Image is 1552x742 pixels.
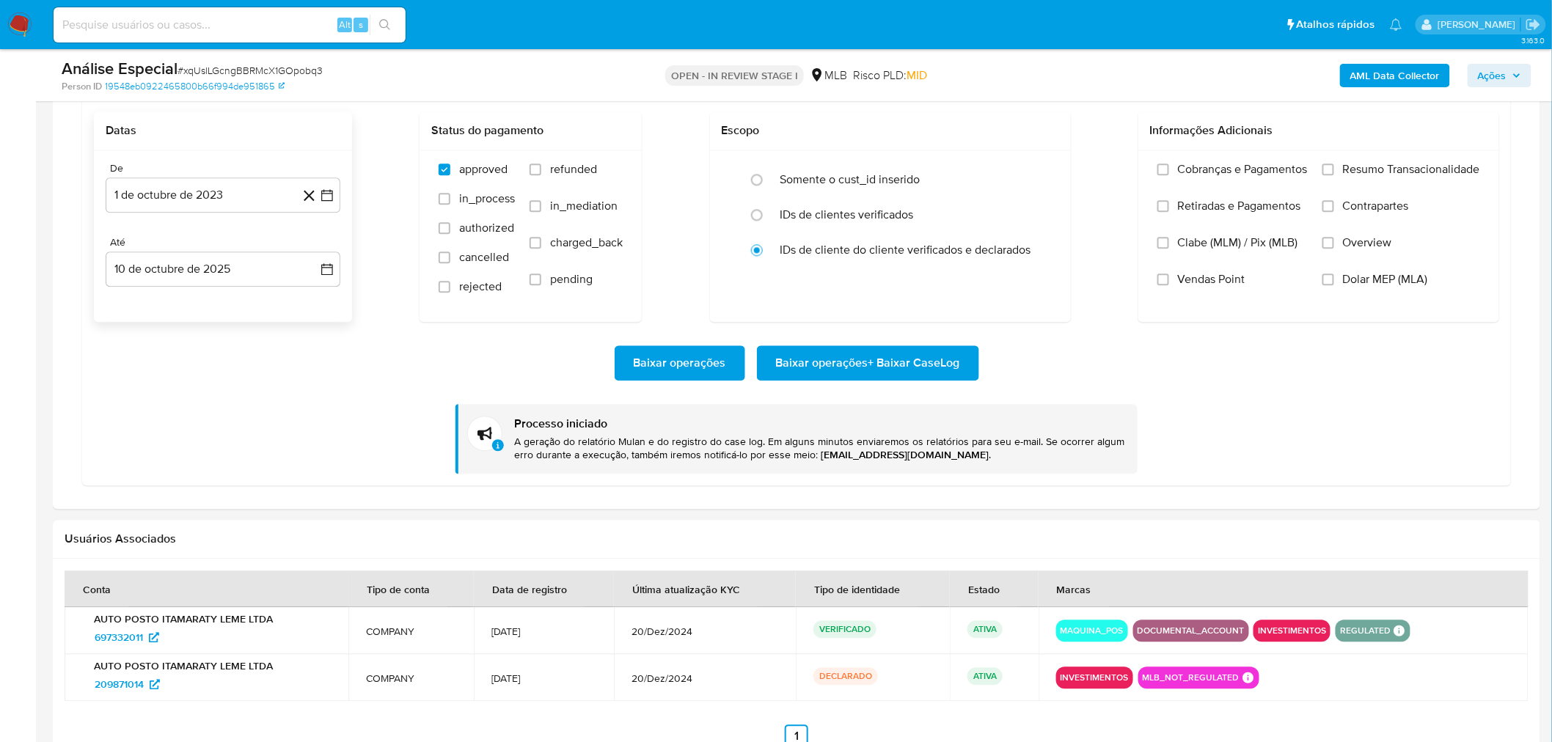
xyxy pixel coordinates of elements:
h2: Usuários Associados [65,532,1529,546]
span: Alt [339,18,351,32]
span: s [359,18,363,32]
a: Sair [1526,17,1541,32]
a: 19548eb0922465800b66f994de951865 [105,80,285,93]
b: AML Data Collector [1350,64,1440,87]
span: Atalhos rápidos [1297,17,1375,32]
button: search-icon [370,15,400,35]
span: MID [907,67,927,84]
input: Pesquise usuários ou casos... [54,15,406,34]
span: # xqUslLGcngBBRMcX1GOpobq3 [177,63,323,78]
b: Person ID [62,80,102,93]
div: MLB [810,67,847,84]
a: Notificações [1390,18,1402,31]
span: 3.163.0 [1521,34,1545,46]
p: laisa.felismino@mercadolivre.com [1438,18,1520,32]
span: Risco PLD: [853,67,927,84]
b: Análise Especial [62,56,177,80]
button: AML Data Collector [1340,64,1450,87]
p: OPEN - IN REVIEW STAGE I [665,65,804,86]
button: Ações [1468,64,1531,87]
span: Ações [1478,64,1507,87]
